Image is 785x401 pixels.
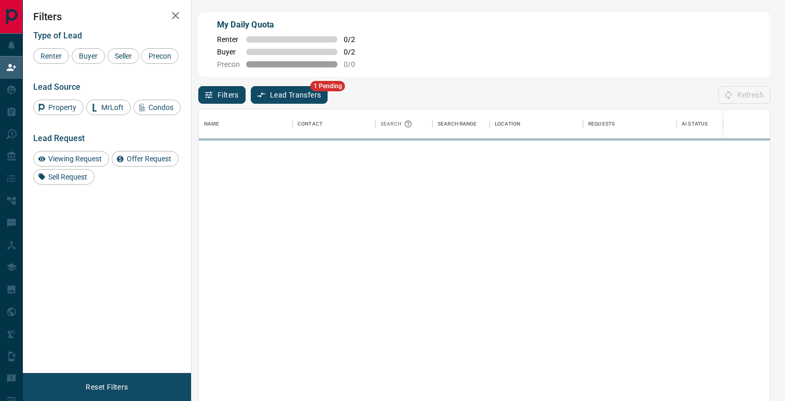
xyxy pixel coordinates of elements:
span: 0 / 0 [344,60,367,68]
span: Buyer [75,52,101,60]
span: Precon [145,52,175,60]
div: Requests [583,109,676,139]
div: Location [495,109,520,139]
div: Search [381,109,415,139]
div: Name [199,109,292,139]
span: Buyer [217,48,240,56]
span: Precon [217,60,240,68]
span: Type of Lead [33,31,82,40]
button: Reset Filters [79,378,134,396]
span: 0 / 2 [344,35,367,44]
div: Search Range [432,109,490,139]
span: Sell Request [45,173,91,181]
p: My Daily Quota [217,19,367,31]
span: Condos [145,103,177,112]
span: Property [45,103,80,112]
div: Precon [141,48,179,64]
span: Lead Request [33,133,85,143]
span: MrLoft [98,103,127,112]
div: Requests [588,109,615,139]
div: Search Range [438,109,477,139]
div: Renter [33,48,69,64]
div: Contact [292,109,375,139]
div: Name [204,109,220,139]
button: Lead Transfers [251,86,328,104]
h2: Filters [33,10,181,23]
div: Sell Request [33,169,94,185]
div: Location [490,109,583,139]
span: Renter [217,35,240,44]
div: MrLoft [86,100,131,115]
div: Property [33,100,84,115]
span: 1 Pending [310,81,345,91]
span: Renter [37,52,65,60]
span: Lead Source [33,82,80,92]
div: Contact [297,109,322,139]
div: Condos [133,100,181,115]
div: Offer Request [112,151,179,167]
span: Seller [111,52,136,60]
span: Offer Request [123,155,175,163]
div: Buyer [72,48,105,64]
div: Seller [107,48,139,64]
button: Filters [198,86,246,104]
span: Viewing Request [45,155,105,163]
span: 0 / 2 [344,48,367,56]
div: Viewing Request [33,151,109,167]
div: AI Status [682,109,708,139]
